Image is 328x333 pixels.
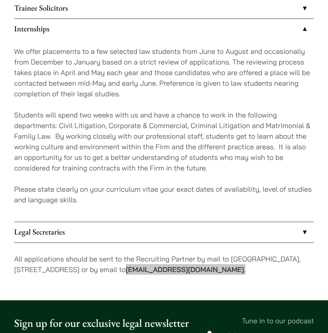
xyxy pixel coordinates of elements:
[14,110,314,173] p: Students will spend two weeks with us and have a chance to work in the following departments: Civ...
[14,46,314,99] p: We offer placements to a few selected law students from June to August and occasionally from Dece...
[14,184,314,205] p: Please state clearly on your curriculum vitae your exact dates of availability, level of studies ...
[14,39,314,221] div: Internships
[14,19,314,39] a: Internships
[204,315,314,326] p: Tune in to our podcast
[126,265,244,274] a: [EMAIL_ADDRESS][DOMAIN_NAME]
[14,254,314,275] p: All applications should be sent to the Recruiting Partner by mail to [GEOGRAPHIC_DATA], [STREET_A...
[14,315,191,332] p: Sign up for our exclusive legal newsletter
[14,222,314,242] a: Legal Secretaries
